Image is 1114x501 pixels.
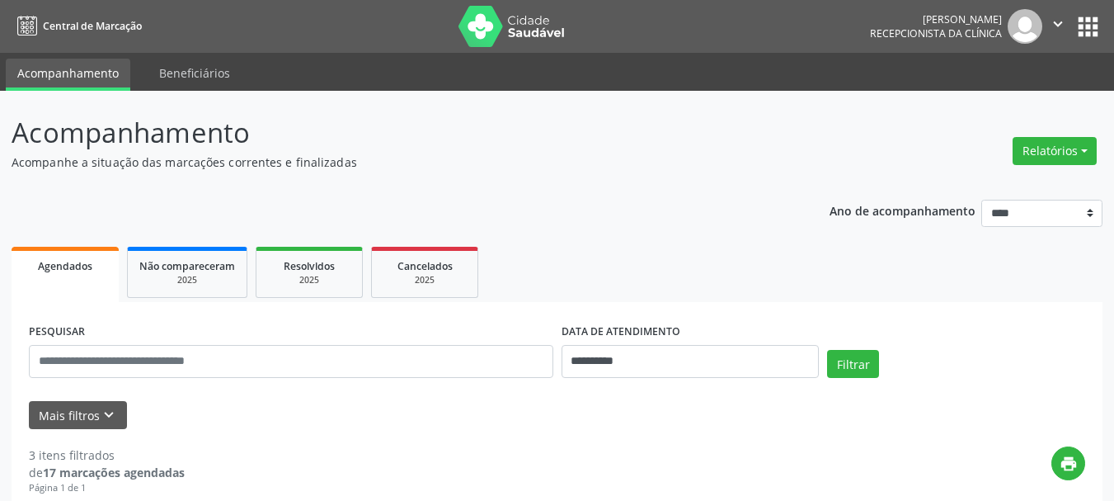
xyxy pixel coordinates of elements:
label: DATA DE ATENDIMENTO [562,319,680,345]
div: 2025 [268,274,350,286]
button: print [1051,447,1085,480]
button: apps [1074,12,1102,41]
button: Mais filtroskeyboard_arrow_down [29,401,127,430]
p: Ano de acompanhamento [830,200,975,220]
a: Acompanhamento [6,59,130,91]
i: print [1060,455,1078,473]
button: Relatórios [1013,137,1097,165]
span: Agendados [38,259,92,273]
div: de [29,464,185,481]
div: Página 1 de 1 [29,481,185,495]
p: Acompanhamento [12,112,775,154]
span: Não compareceram [139,259,235,273]
span: Resolvidos [284,259,335,273]
span: Cancelados [397,259,453,273]
div: 2025 [139,274,235,286]
i: keyboard_arrow_down [100,406,118,424]
a: Central de Marcação [12,12,142,40]
span: Central de Marcação [43,19,142,33]
img: img [1008,9,1042,44]
strong: 17 marcações agendadas [43,465,185,480]
p: Acompanhe a situação das marcações correntes e finalizadas [12,154,775,171]
button:  [1042,9,1074,44]
div: 3 itens filtrados [29,447,185,464]
i:  [1049,15,1067,33]
span: Recepcionista da clínica [870,26,1002,40]
label: PESQUISAR [29,319,85,345]
div: [PERSON_NAME] [870,12,1002,26]
a: Beneficiários [148,59,242,87]
div: 2025 [383,274,466,286]
button: Filtrar [827,350,879,378]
